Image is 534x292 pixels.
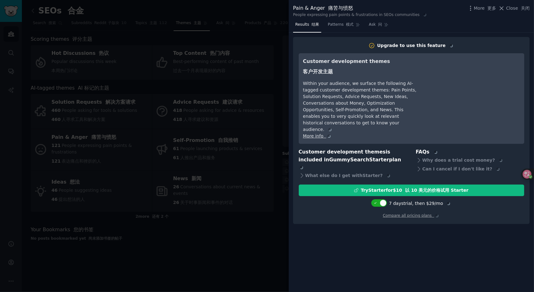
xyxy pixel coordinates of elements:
[293,4,428,12] div: Pain & Anger
[361,187,468,194] div: Try Starter for $10
[389,200,452,207] div: 7 days trial, then $ 29 /mo
[328,5,353,11] font: 痛苦与愤怒
[416,156,524,165] div: Why does a trial cost money?
[326,20,362,33] a: Patterns 模式
[293,12,428,18] div: People expressing pain points & frustrations in SEOs communities
[426,58,520,105] iframe: YouTube video player
[416,148,524,156] h3: FAQs
[299,185,524,196] button: TryStarterfor$10 以 10 美元的价格试用 Starter
[303,69,333,75] font: 客户开发主题
[405,188,468,193] font: 以 10 美元的价格试用 Starter
[487,6,496,11] font: 更多
[303,80,417,133] div: Within your audience, we surface the following AI-tagged customer development themes: Pain Points...
[383,213,440,218] a: Compare all pricing plans
[377,42,455,49] div: Upgrade to use this feature
[498,5,530,12] button: Close 关闭
[506,5,530,12] span: Close
[293,20,321,33] a: Results 结果
[312,22,319,27] font: 结果
[346,22,353,27] font: 模式
[329,157,389,163] span: GummySearch Starter
[299,171,407,180] div: What else do I get with Starter ?
[303,133,332,138] a: More info
[369,22,382,28] span: Ask
[367,20,391,33] a: Ask 问
[474,5,496,12] span: More
[378,22,382,27] font: 问
[299,148,407,171] h3: Customer development themes is included in plan
[521,6,530,11] font: 关闭
[303,58,417,78] h3: Customer development themes
[467,5,496,12] button: More 更多
[328,22,353,28] span: Patterns
[416,165,524,174] div: Can I cancel if I don't like it?
[295,22,319,28] span: Results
